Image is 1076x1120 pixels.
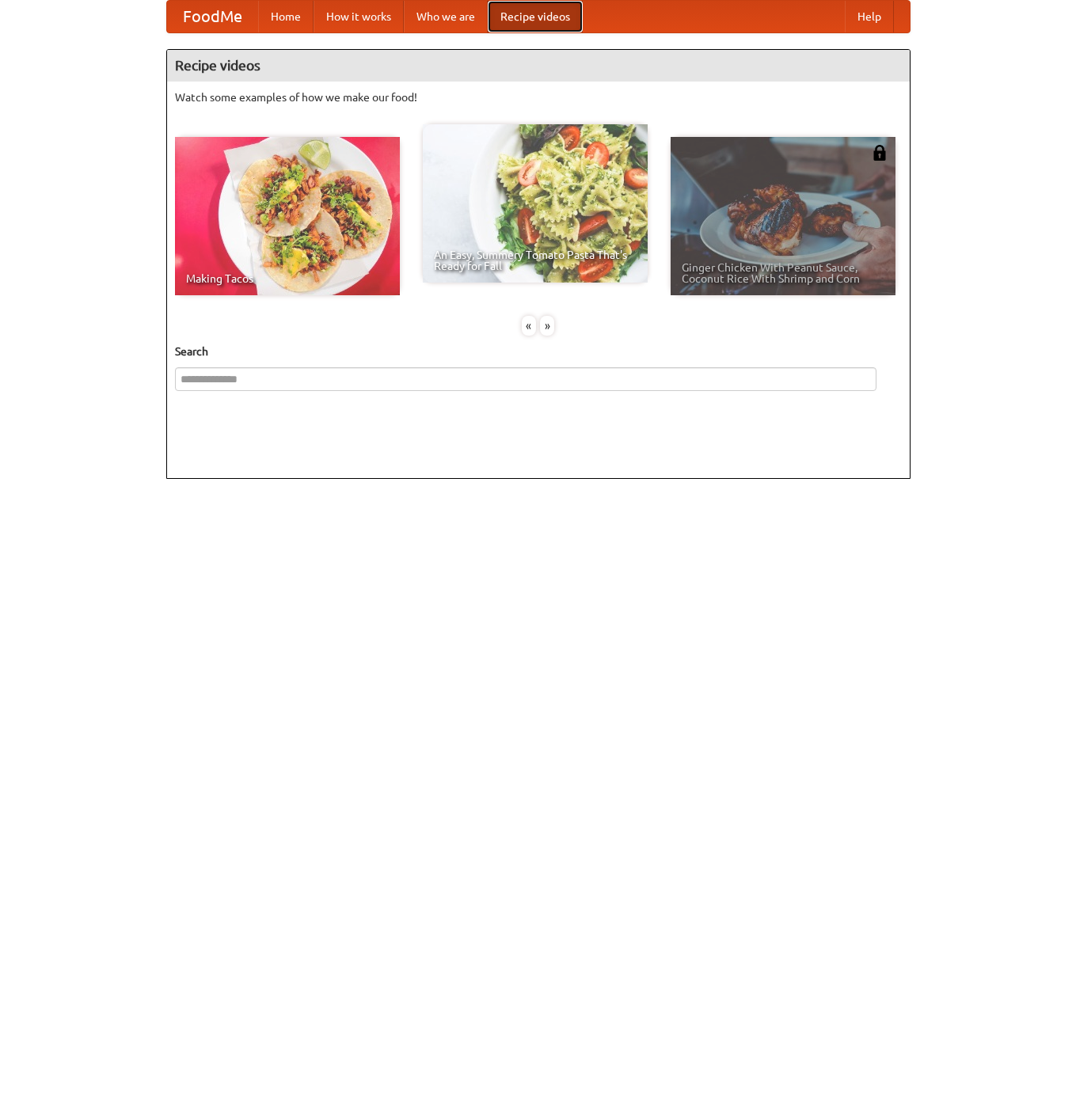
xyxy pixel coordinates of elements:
a: An Easy, Summery Tomato Pasta That's Ready for Fall [423,124,648,283]
span: Making Tacos [186,273,389,284]
a: FoodMe [167,1,258,32]
div: « [522,316,536,336]
h5: Search [175,344,902,359]
p: Watch some examples of how we make our food! [175,89,902,105]
a: How it works [314,1,404,32]
a: Making Tacos [175,137,400,295]
a: Help [845,1,894,32]
a: Recipe videos [488,1,583,32]
a: Home [258,1,314,32]
a: Who we are [404,1,488,32]
img: 483408.png [872,145,888,161]
h4: Recipe videos [167,50,910,82]
div: » [540,316,554,336]
span: An Easy, Summery Tomato Pasta That's Ready for Fall [434,249,637,271]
